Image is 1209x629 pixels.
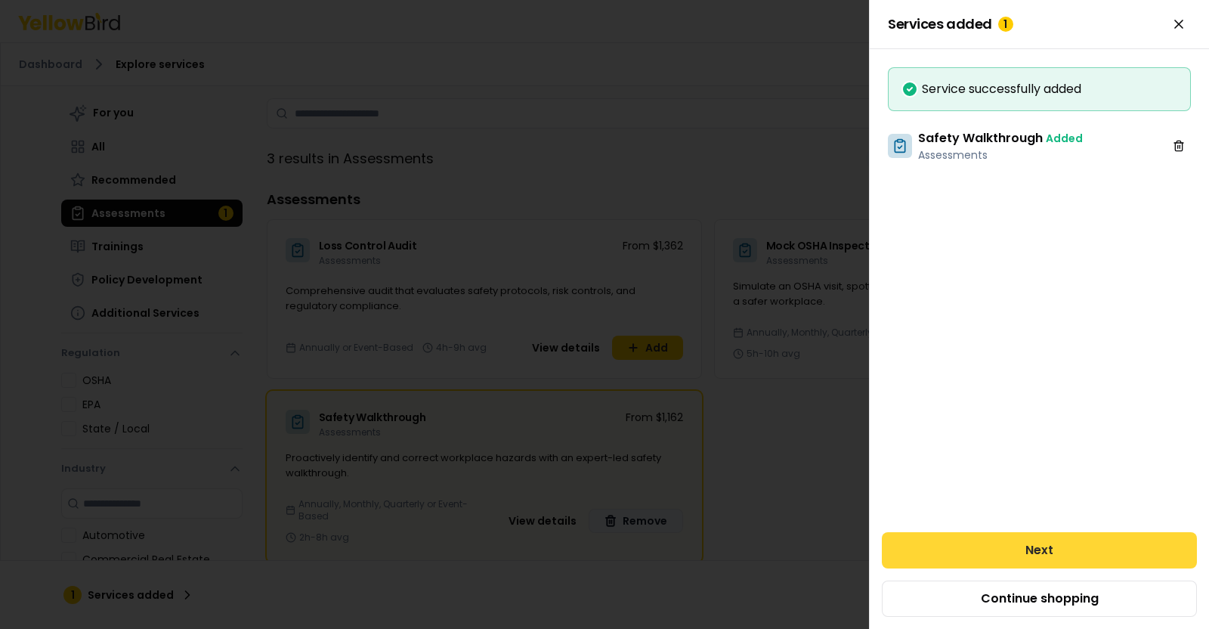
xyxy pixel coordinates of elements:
button: Continue shopping [882,581,1197,617]
span: Services added [888,17,1013,32]
span: Added [1046,131,1083,146]
h3: Safety Walkthrough [918,129,1083,147]
p: Assessments [918,147,1083,163]
button: Next [882,532,1197,569]
div: Service successfully added [901,80,1178,98]
button: Close [1167,12,1191,36]
div: 1 [998,17,1013,32]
